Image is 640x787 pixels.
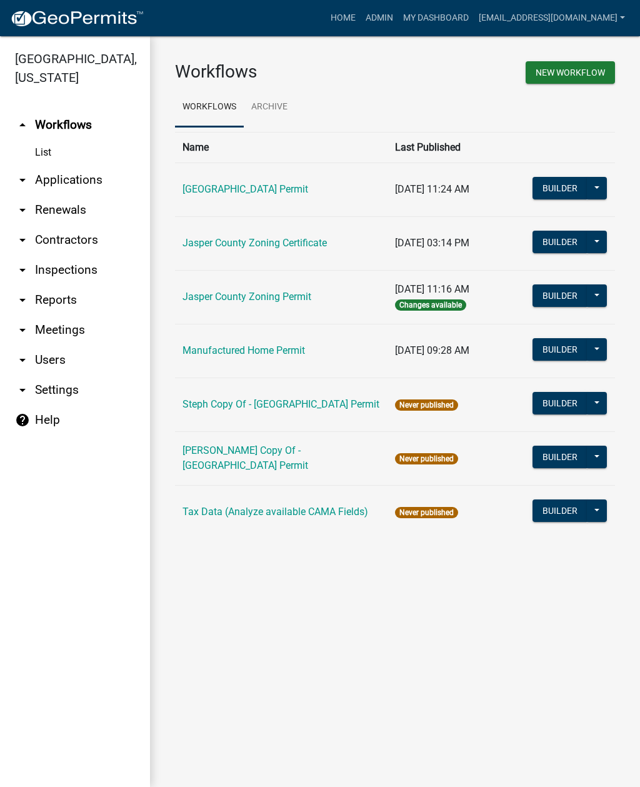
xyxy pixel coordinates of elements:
[532,284,587,307] button: Builder
[532,446,587,468] button: Builder
[175,88,244,128] a: Workflows
[361,6,398,30] a: Admin
[395,299,466,311] span: Changes available
[526,61,615,84] button: New Workflow
[15,118,30,133] i: arrow_drop_up
[395,283,469,295] span: [DATE] 11:16 AM
[532,499,587,522] button: Builder
[15,413,30,428] i: help
[395,344,469,356] span: [DATE] 09:28 AM
[395,399,458,411] span: Never published
[175,61,386,83] h3: Workflows
[395,183,469,195] span: [DATE] 11:24 AM
[474,6,630,30] a: [EMAIL_ADDRESS][DOMAIN_NAME]
[15,383,30,398] i: arrow_drop_down
[244,88,295,128] a: Archive
[387,132,524,163] th: Last Published
[182,344,305,356] a: Manufactured Home Permit
[182,444,308,471] a: [PERSON_NAME] Copy Of - [GEOGRAPHIC_DATA] Permit
[326,6,361,30] a: Home
[182,506,368,518] a: Tax Data (Analyze available CAMA Fields)
[15,353,30,368] i: arrow_drop_down
[182,398,379,410] a: Steph Copy Of - [GEOGRAPHIC_DATA] Permit
[15,233,30,248] i: arrow_drop_down
[395,237,469,249] span: [DATE] 03:14 PM
[15,263,30,278] i: arrow_drop_down
[532,338,587,361] button: Builder
[398,6,474,30] a: My Dashboard
[182,237,327,249] a: Jasper County Zoning Certificate
[15,293,30,308] i: arrow_drop_down
[182,291,311,303] a: Jasper County Zoning Permit
[532,231,587,253] button: Builder
[532,392,587,414] button: Builder
[15,173,30,188] i: arrow_drop_down
[15,203,30,218] i: arrow_drop_down
[395,453,458,464] span: Never published
[15,323,30,338] i: arrow_drop_down
[182,183,308,195] a: [GEOGRAPHIC_DATA] Permit
[395,507,458,518] span: Never published
[532,177,587,199] button: Builder
[175,132,387,163] th: Name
